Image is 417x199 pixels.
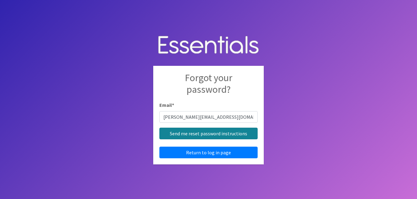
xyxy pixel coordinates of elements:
[153,30,264,61] img: Human Essentials
[159,101,174,109] label: Email
[159,128,258,139] input: Send me reset password instructions
[159,72,258,102] h2: Forgot your password?
[159,147,258,158] a: Return to log in page
[172,102,174,108] abbr: required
